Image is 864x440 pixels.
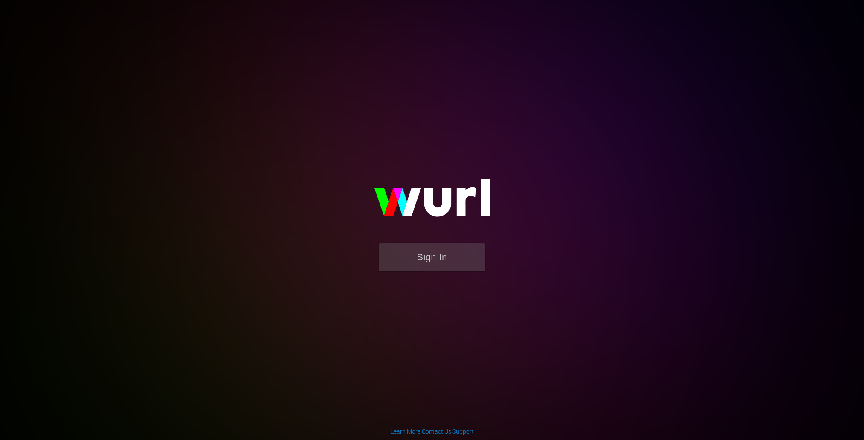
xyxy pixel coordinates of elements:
img: wurl-logo-on-black-223613ac3d8ba8fe6dc639794a292ebdb59501304c7dfd60c99c58986ef67473.svg [347,160,517,243]
a: Learn More [391,428,420,435]
a: Contact Us [422,428,451,435]
a: Support [452,428,474,435]
div: | | [391,427,474,436]
button: Sign In [379,243,485,271]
